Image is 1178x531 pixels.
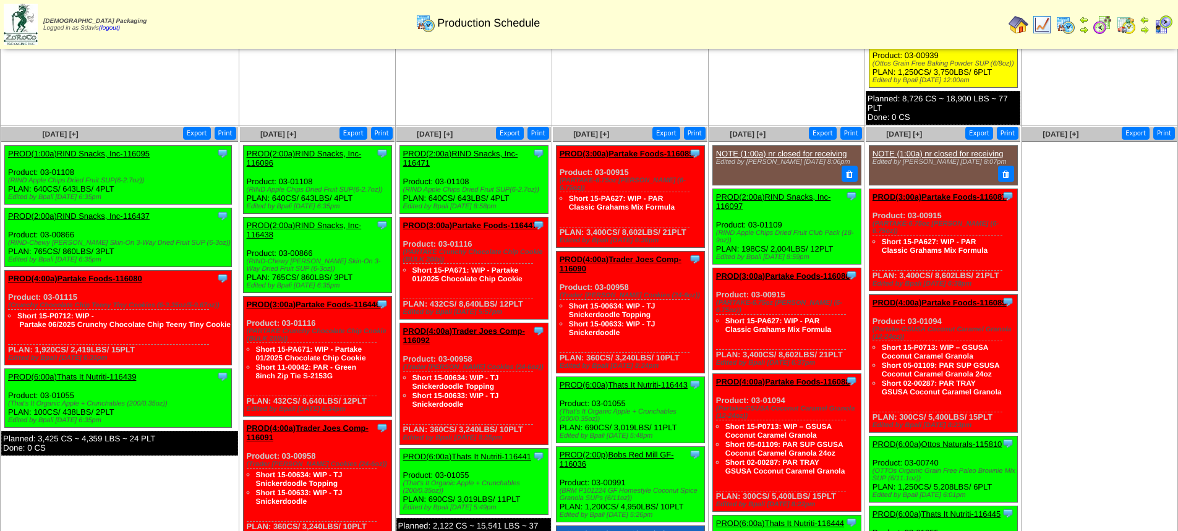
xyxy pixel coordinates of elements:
[965,127,993,140] button: Export
[1079,25,1089,35] img: arrowright.gif
[243,146,391,214] div: Product: 03-01108 PLAN: 640CS / 643LBS / 4PLT
[1153,127,1175,140] button: Print
[8,177,231,184] div: (RIND Apple Chips Dried Fruit SUP(6-2.7oz))
[247,221,362,239] a: PROD(2:00a)RIND Snacks, Inc-116438
[532,147,545,159] img: Tooltip
[1122,127,1150,140] button: Export
[247,300,381,309] a: PROD(3:00a)Partake Foods-116446
[869,436,1017,502] div: Product: 03-00740 PLAN: 1,250CS / 5,208LBS / 6PLT
[689,448,701,461] img: Tooltip
[5,369,232,428] div: Product: 03-01055 PLAN: 100CS / 438LBS / 2PLT
[998,166,1014,182] button: Delete Note
[256,363,357,380] a: Short 11-00042: PAR - Green 8inch Zip Tie S-2153G
[403,149,518,168] a: PROD(2:00a)RIND Snacks, Inc-116471
[730,130,766,138] a: [DATE] [+]
[886,130,922,138] span: [DATE] [+]
[1002,507,1014,519] img: Tooltip
[716,377,850,386] a: PROD(4:00a)Partake Foods-116088
[399,146,548,214] div: Product: 03-01108 PLAN: 640CS / 643LBS / 4PLT
[556,447,704,522] div: Product: 03-00991 PLAN: 1,200CS / 4,950LBS / 10PLT
[403,480,548,495] div: (That's It Organic Apple + Crunchables (200/0.35oz))
[8,149,150,158] a: PROD(1:00a)RIND Snacks, Inc-116095
[716,519,844,528] a: PROD(6:00a)Thats It Nutriti-116444
[873,467,1017,482] div: (OTTOs Organic Grain Free Paleo Brownie Mix SUP (6/11.1oz))
[1116,15,1136,35] img: calendarinout.gif
[689,378,701,391] img: Tooltip
[869,189,1017,291] div: Product: 03-00915 PLAN: 3,400CS / 8,602LBS / 21PLT
[43,18,147,32] span: Logged in as Sdavis
[842,166,858,182] button: Delete Note
[1140,15,1150,25] img: arrowleft.gif
[247,203,391,210] div: Edited by Bpali [DATE] 6:35pm
[247,406,391,413] div: Edited by Bpali [DATE] 6:34pm
[845,375,858,387] img: Tooltip
[183,127,211,140] button: Export
[716,271,850,281] a: PROD(3:00a)Partake Foods-116086
[403,363,548,371] div: (Trader [PERSON_NAME] Cookies (24-6oz))
[247,423,369,442] a: PROD(4:00a)Trader Joes Comp-116091
[869,29,1017,88] div: Product: 03-00939 PLAN: 1,250CS / 3,750LBS / 6PLT
[560,362,704,370] div: Edited by Bpali [DATE] 8:24pm
[403,504,548,511] div: Edited by Bpali [DATE] 5:49pm
[403,326,525,345] a: PROD(4:00a)Trader Joes Comp-116092
[725,316,831,334] a: Short 15-PA627: WIP - PAR Classic Grahams Mix Formula
[216,272,229,284] img: Tooltip
[873,298,1007,307] a: PROD(4:00a)Partake Foods-116089
[215,127,236,140] button: Print
[560,487,704,502] div: (BRM P101224 GF Homestyle Coconut Spice Granola SUPs (6/11oz))
[712,268,861,370] div: Product: 03-00915 PLAN: 3,400CS / 8,602LBS / 21PLT
[873,158,1012,166] div: Edited by [PERSON_NAME] [DATE] 8:07pm
[1056,15,1075,35] img: calendarprod.gif
[412,391,499,409] a: Short 15-00633: WIP - TJ Snickerdoodle
[689,147,701,159] img: Tooltip
[573,130,609,138] a: [DATE] [+]
[243,218,391,293] div: Product: 03-00866 PLAN: 765CS / 860LBS / 3PLT
[4,4,38,45] img: zoroco-logo-small.webp
[8,239,231,247] div: (RIND-Chewy [PERSON_NAME] Skin-On 3-Way Dried Fruit SUP (6-3oz))
[256,470,343,488] a: Short 15-00634: WIP - TJ Snickerdoodle Topping
[532,219,545,231] img: Tooltip
[412,373,499,391] a: Short 15-00634: WIP - TJ Snickerdoodle Topping
[716,501,861,508] div: Edited by Bpali [DATE] 8:22pm
[725,458,845,475] a: Short 02-00287: PAR TRAY GSUSA Coconut Caramel Granola
[412,266,523,283] a: Short 15-PA671: WIP - Partake 01/2025 Chocolate Chip Cookie
[8,372,136,381] a: PROD(6:00a)Thats It Nutriti-116439
[873,326,1017,341] div: (Partake-GSUSA Coconut Caramel Granola (12-24oz))
[43,130,79,138] span: [DATE] [+]
[873,149,1004,158] a: NOTE (1:00a) nr closed for receiving
[256,488,343,506] a: Short 15-00633: WIP - TJ Snickerdoodle
[216,147,229,159] img: Tooltip
[243,297,391,417] div: Product: 03-01116 PLAN: 432CS / 8,640LBS / 12PLT
[8,256,231,263] div: Edited by Bpali [DATE] 6:35pm
[684,127,706,140] button: Print
[873,491,1017,499] div: Edited by Bpali [DATE] 6:01pm
[403,186,548,193] div: (RIND Apple Chips Dried Fruit SUP(6-2.7oz))
[569,302,655,319] a: Short 15-00634: WIP - TJ Snickerdoodle Topping
[882,343,988,360] a: Short 15-P0713: WIP – GSUSA Coconut Caramel Granola
[1002,295,1014,308] img: Tooltip
[376,422,388,434] img: Tooltip
[560,149,694,158] a: PROD(3:00a)Partake Foods-116085
[712,189,861,264] div: Product: 03-01109 PLAN: 198CS / 2,004LBS / 12PLT
[403,203,548,210] div: Edited by Bpali [DATE] 8:58pm
[556,146,704,248] div: Product: 03-00915 PLAN: 3,400CS / 8,602LBS / 21PLT
[1002,437,1014,449] img: Tooltip
[560,408,704,423] div: (That's It Organic Apple + Crunchables (200/0.35oz))
[417,130,453,138] a: [DATE] [+]
[560,177,704,192] div: (PARTAKE-6.75oz [PERSON_NAME] (6-6.75oz))
[845,516,858,529] img: Tooltip
[399,323,548,445] div: Product: 03-00958 PLAN: 360CS / 3,240LBS / 10PLT
[8,302,231,309] div: (Crunchy Chocolate Chip Teeny Tiny Cookies (6-3.35oz/5-0.67oz))
[556,252,704,373] div: Product: 03-00958 PLAN: 360CS / 3,240LBS / 10PLT
[716,229,861,244] div: (RIND Apple Chips Dried Fruit Club Pack (18-9oz))
[1,431,238,456] div: Planned: 3,425 CS ~ 4,359 LBS ~ 24 PLT Done: 0 CS
[376,147,388,159] img: Tooltip
[403,308,548,316] div: Edited by Bpali [DATE] 5:57pm
[527,127,549,140] button: Print
[997,127,1018,140] button: Print
[371,127,393,140] button: Print
[376,298,388,310] img: Tooltip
